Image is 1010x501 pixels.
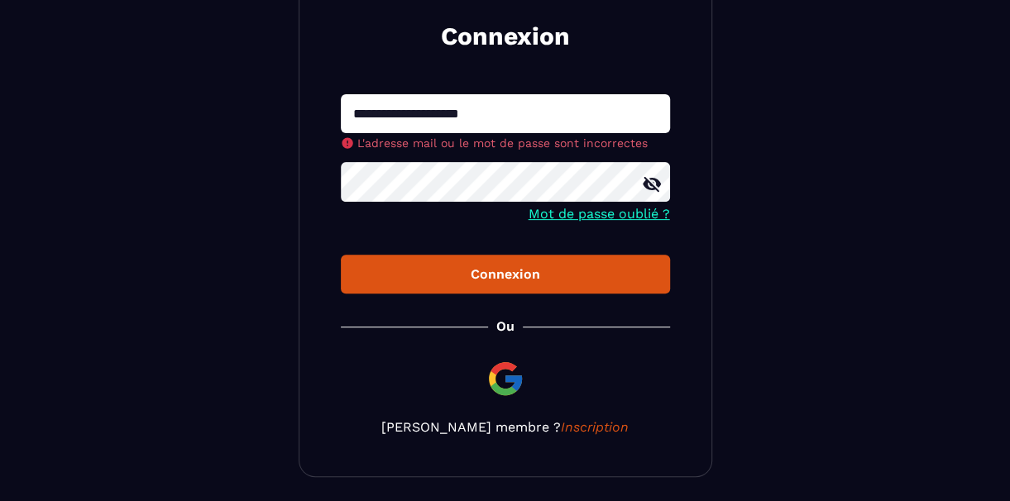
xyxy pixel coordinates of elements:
[561,419,629,435] a: Inscription
[486,359,525,398] img: google
[357,136,648,150] span: L'adresse mail ou le mot de passe sont incorrectes
[529,206,670,222] a: Mot de passe oublié ?
[361,20,650,53] h2: Connexion
[496,318,515,334] p: Ou
[341,255,670,293] button: Connexion
[341,419,670,435] p: [PERSON_NAME] membre ?
[354,266,657,282] div: Connexion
